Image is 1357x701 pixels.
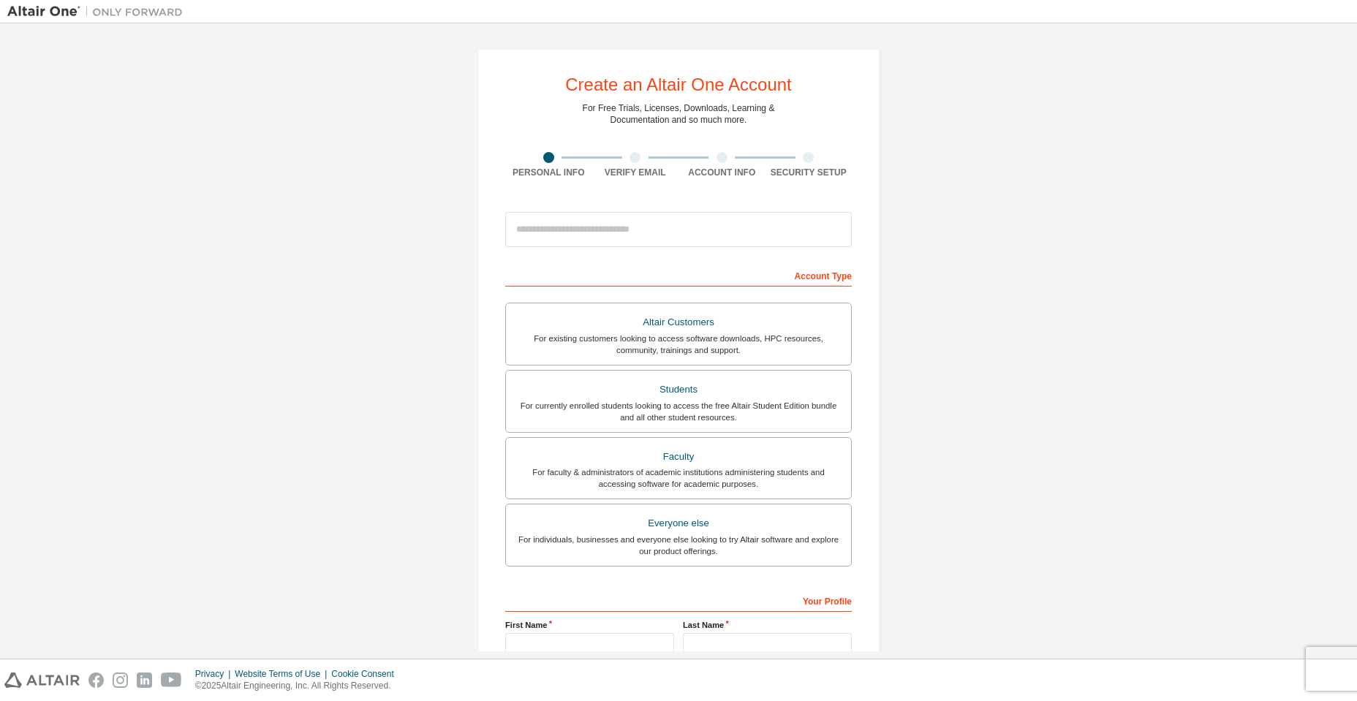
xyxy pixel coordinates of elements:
[113,672,128,688] img: instagram.svg
[565,76,792,94] div: Create an Altair One Account
[137,672,152,688] img: linkedin.svg
[515,333,842,356] div: For existing customers looking to access software downloads, HPC resources, community, trainings ...
[505,167,592,178] div: Personal Info
[195,668,235,680] div: Privacy
[515,534,842,557] div: For individuals, businesses and everyone else looking to try Altair software and explore our prod...
[88,672,104,688] img: facebook.svg
[505,619,674,631] label: First Name
[766,167,853,178] div: Security Setup
[4,672,80,688] img: altair_logo.svg
[515,379,842,400] div: Students
[515,466,842,490] div: For faculty & administrators of academic institutions administering students and accessing softwa...
[515,312,842,333] div: Altair Customers
[505,588,852,612] div: Your Profile
[7,4,190,19] img: Altair One
[515,513,842,534] div: Everyone else
[195,680,403,692] p: © 2025 Altair Engineering, Inc. All Rights Reserved.
[592,167,679,178] div: Verify Email
[515,400,842,423] div: For currently enrolled students looking to access the free Altair Student Edition bundle and all ...
[583,102,775,126] div: For Free Trials, Licenses, Downloads, Learning & Documentation and so much more.
[161,672,182,688] img: youtube.svg
[235,668,331,680] div: Website Terms of Use
[683,619,852,631] label: Last Name
[515,447,842,467] div: Faculty
[678,167,766,178] div: Account Info
[505,263,852,287] div: Account Type
[331,668,402,680] div: Cookie Consent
